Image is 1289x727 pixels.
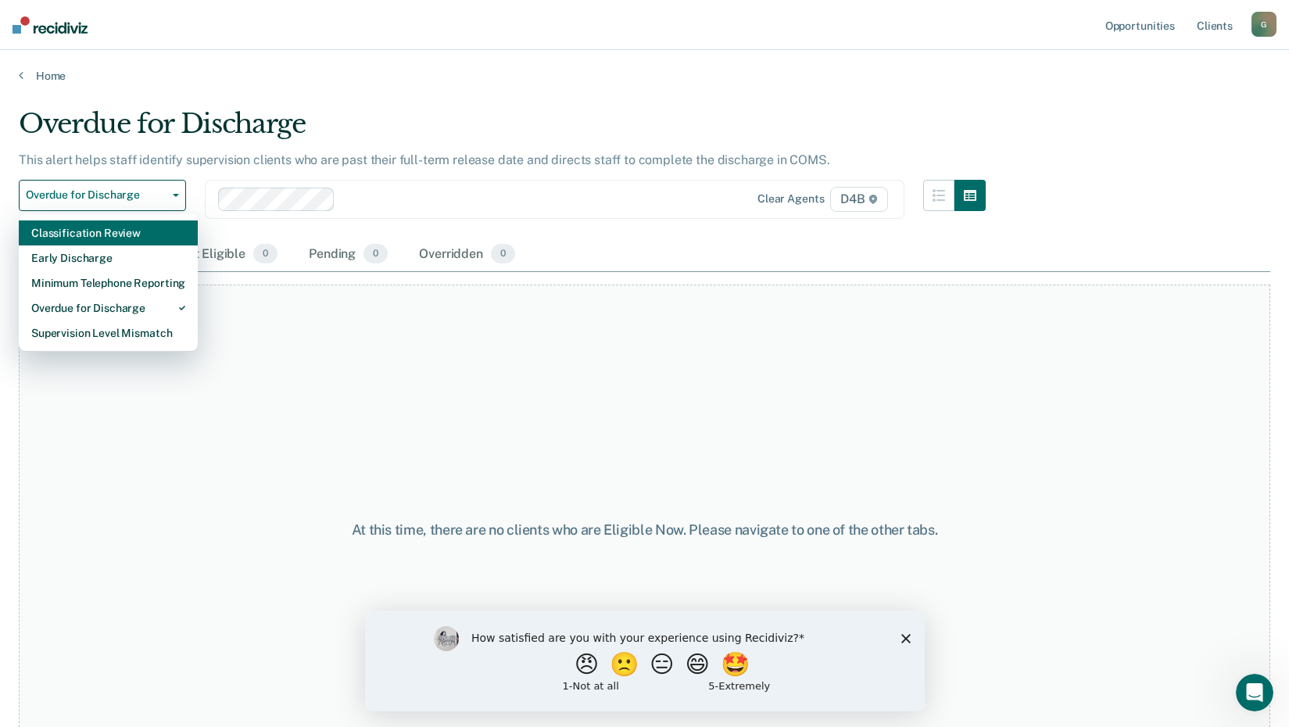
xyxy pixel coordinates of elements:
[155,238,281,272] div: Almost Eligible0
[31,321,185,346] div: Supervision Level Mismatch
[830,187,887,212] span: D4B
[19,108,986,152] div: Overdue for Discharge
[31,295,185,321] div: Overdue for Discharge
[1236,674,1273,711] iframe: Intercom live chat
[491,244,515,264] span: 0
[253,244,277,264] span: 0
[757,192,824,206] div: Clear agents
[13,16,88,34] img: Recidiviz
[19,69,1270,83] a: Home
[332,521,958,539] div: At this time, there are no clients who are Eligible Now. Please navigate to one of the other tabs.
[31,270,185,295] div: Minimum Telephone Reporting
[306,238,391,272] div: Pending0
[31,245,185,270] div: Early Discharge
[26,188,166,202] span: Overdue for Discharge
[363,244,388,264] span: 0
[365,611,925,711] iframe: Survey by Kim from Recidiviz
[416,238,518,272] div: Overridden0
[19,152,830,167] p: This alert helps staff identify supervision clients who are past their full-term release date and...
[1251,12,1276,37] button: G
[19,180,186,211] button: Overdue for Discharge
[31,220,185,245] div: Classification Review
